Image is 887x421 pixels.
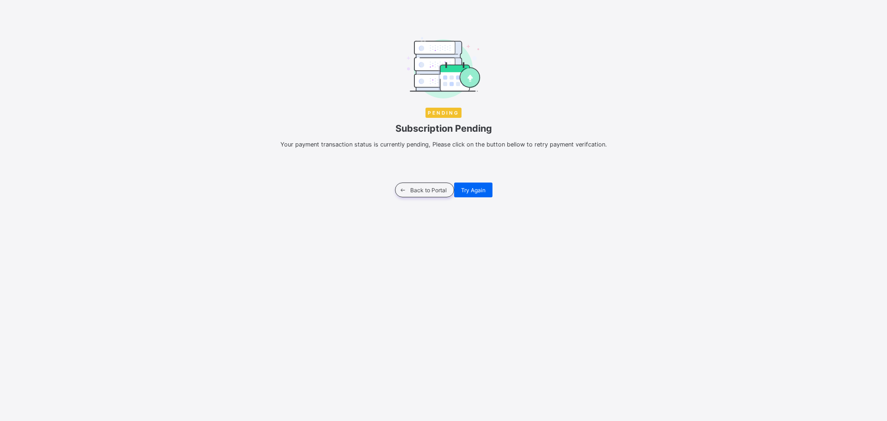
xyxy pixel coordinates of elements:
span: Your payment transaction status is currently pending, Please click on the button bellow to retry ... [280,141,607,148]
span: Back to Portal [410,187,447,194]
span: Subscription Pending [17,123,870,134]
span: Pending [425,108,462,118]
img: sub-success-2.2244b1058ac11a6dce9a87db8d5ae5dd.svg [407,37,480,98]
span: Try Again [461,187,486,194]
